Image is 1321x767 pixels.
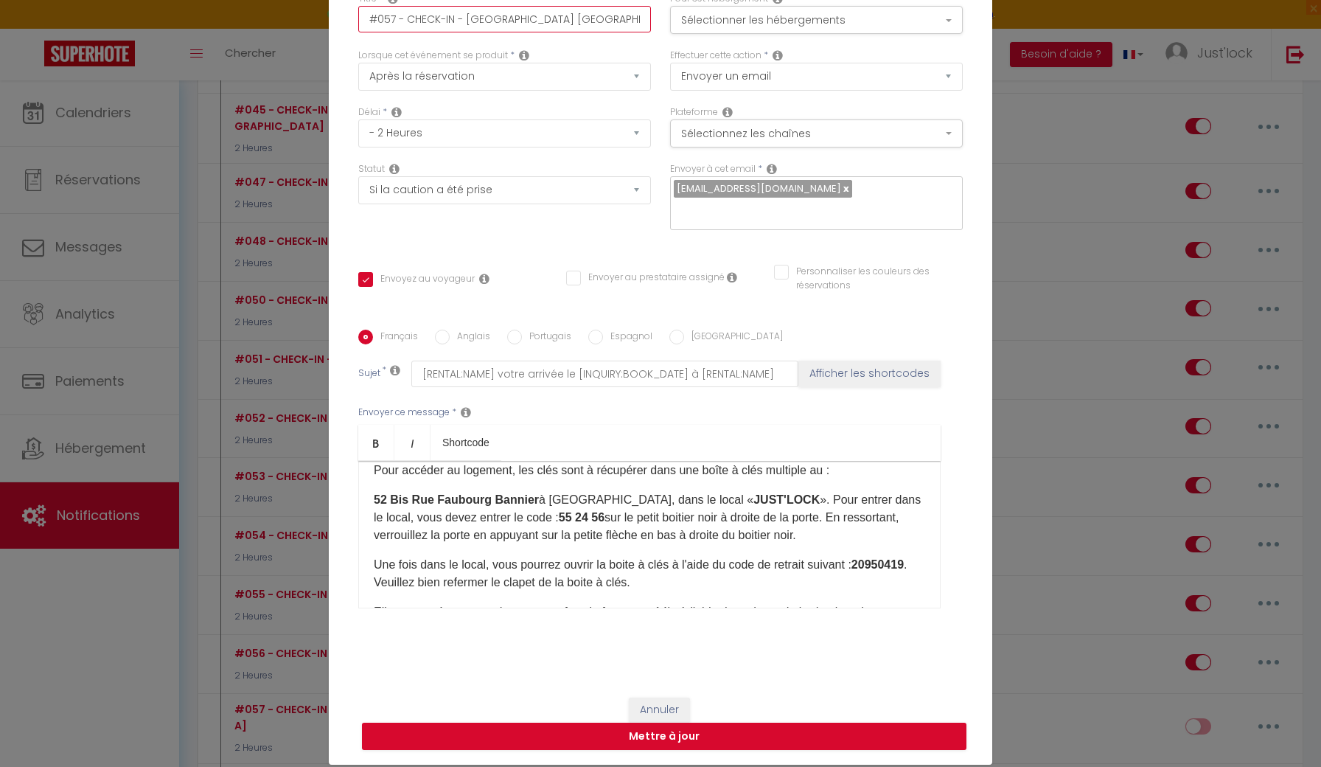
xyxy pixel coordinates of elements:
[437,493,492,506] strong: Faubourg
[722,106,733,118] i: Action Channel
[412,493,434,506] strong: Rue
[374,603,925,639] p: Elles seront à remettre dans cette même boîte, avant 14h, à l'aide du code ou du badge lors de vo...
[373,330,418,346] label: Français
[629,698,690,723] button: Annuler
[358,406,450,420] label: Envoyer ce message
[798,361,941,387] button: Afficher les shortcodes
[773,49,783,61] i: Action Type
[358,162,385,176] label: Statut
[391,106,402,118] i: Action Time
[362,723,966,751] button: Mettre à jour
[358,367,380,382] label: Sujet
[390,364,400,376] i: Subject
[851,558,904,571] strong: 20950419
[727,271,737,283] i: Envoyer au prestataire si il est assigné
[431,425,501,460] a: Shortcode
[670,6,963,34] button: Sélectionner les hébergements
[522,330,571,346] label: Portugais
[677,181,841,195] span: [EMAIL_ADDRESS][DOMAIN_NAME]
[358,49,508,63] label: Lorsque cet événement se produit
[358,425,394,460] a: Bold
[670,105,718,119] label: Plateforme
[559,511,604,524] strong: 55 24 56​
[389,163,400,175] i: Booking status
[374,493,387,506] strong: 52
[461,406,471,418] i: Message
[753,493,820,506] strong: JUST'LOCK
[374,491,925,544] p: à [GEOGRAPHIC_DATA], dans le local « ». Pour entrer dans le local, vous devez entrer le code : su...
[1258,701,1310,756] iframe: Chat
[603,330,652,346] label: Espagnol
[358,105,380,119] label: Délai
[670,119,963,147] button: Sélectionnez les chaînes
[684,330,783,346] label: [GEOGRAPHIC_DATA]
[767,163,777,175] i: Recipient
[394,425,431,460] a: Italic
[670,162,756,176] label: Envoyer à cet email
[12,6,56,50] button: Ouvrir le widget de chat LiveChat
[670,49,761,63] label: Effectuer cette action
[390,493,408,506] strong: Bis
[479,273,489,285] i: Envoyer au voyageur
[519,49,529,61] i: Event Occur
[374,556,925,591] p: Une fois dans le local, vous pourrez ouvrir la boite à clés à l'aide du code de retrait suivant :...
[495,493,540,506] strong: Bannier
[374,462,925,479] p: Pour accéder au logement, les clés sont à récupérer dans une boîte à clés multiple au :
[450,330,490,346] label: Anglais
